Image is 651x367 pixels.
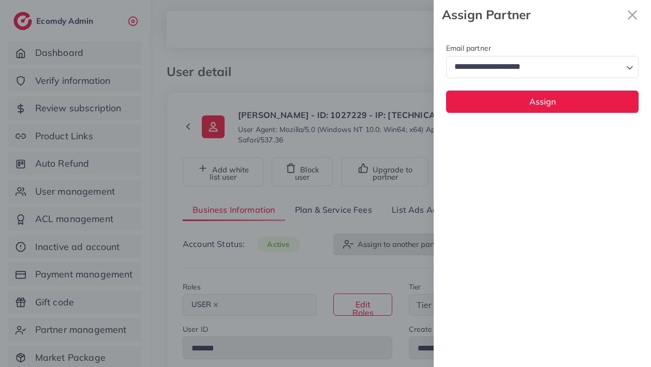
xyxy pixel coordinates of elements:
input: Search for option [451,59,622,75]
strong: Assign Partner [442,6,622,24]
label: Email partner [446,43,491,53]
div: Search for option [446,56,639,78]
button: Close [622,4,643,25]
svg: x [622,5,643,25]
button: Assign [446,91,639,113]
span: Assign [529,96,556,107]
